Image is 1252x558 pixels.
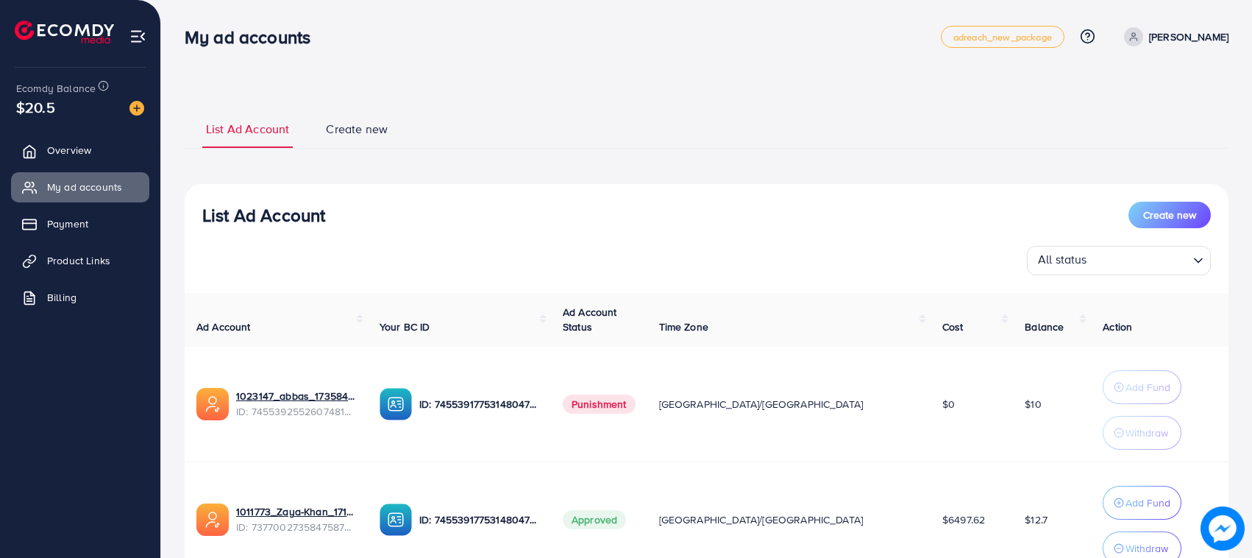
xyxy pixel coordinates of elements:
[11,135,149,165] a: Overview
[129,101,144,116] img: image
[236,389,356,419] div: <span class='underline'>1023147_abbas_1735843853887</span></br>7455392552607481857
[1025,319,1064,334] span: Balance
[129,28,146,45] img: menu
[236,504,356,534] div: <span class='underline'>1011773_Zaya-Khan_1717592302951</span></br>7377002735847587841
[419,395,539,413] p: ID: 7455391775314804752
[659,512,864,527] span: [GEOGRAPHIC_DATA]/[GEOGRAPHIC_DATA]
[196,388,229,420] img: ic-ads-acc.e4c84228.svg
[1143,208,1196,222] span: Create new
[1103,370,1181,404] button: Add Fund
[236,404,356,419] span: ID: 7455392552607481857
[206,121,289,138] span: List Ad Account
[15,21,114,43] img: logo
[16,96,55,118] span: $20.5
[47,216,88,231] span: Payment
[1128,202,1211,228] button: Create new
[942,319,964,334] span: Cost
[1025,512,1048,527] span: $12.7
[196,319,251,334] span: Ad Account
[1103,319,1132,334] span: Action
[202,205,325,226] h3: List Ad Account
[1125,378,1170,396] p: Add Fund
[1035,248,1090,272] span: All status
[563,510,626,529] span: Approved
[1125,494,1170,512] p: Add Fund
[380,388,412,420] img: ic-ba-acc.ded83a64.svg
[1118,27,1228,46] a: [PERSON_NAME]
[47,253,110,268] span: Product Links
[1027,246,1211,275] div: Search for option
[326,121,388,138] span: Create new
[380,504,412,536] img: ic-ba-acc.ded83a64.svg
[1204,510,1241,547] img: image
[236,520,356,534] span: ID: 7377002735847587841
[659,397,864,412] span: [GEOGRAPHIC_DATA]/[GEOGRAPHIC_DATA]
[1103,486,1181,520] button: Add Fund
[419,511,539,529] p: ID: 7455391775314804752
[11,246,149,275] a: Product Links
[11,283,149,312] a: Billing
[185,27,322,48] h3: My ad accounts
[659,319,708,334] span: Time Zone
[16,81,96,96] span: Ecomdy Balance
[196,504,229,536] img: ic-ads-acc.e4c84228.svg
[941,26,1064,48] a: adreach_new_package
[236,389,356,403] a: 1023147_abbas_1735843853887
[47,143,91,158] span: Overview
[1149,28,1228,46] p: [PERSON_NAME]
[563,395,636,414] span: Punishment
[1103,416,1181,450] button: Withdraw
[953,32,1052,42] span: adreach_new_package
[11,172,149,202] a: My ad accounts
[563,305,617,334] span: Ad Account Status
[11,209,149,239] a: Payment
[942,512,985,527] span: $6497.62
[47,290,77,305] span: Billing
[1092,249,1187,272] input: Search for option
[236,504,356,519] a: 1011773_Zaya-Khan_1717592302951
[47,180,122,194] span: My ad accounts
[1025,397,1041,412] span: $10
[1125,424,1168,442] p: Withdraw
[380,319,430,334] span: Your BC ID
[1125,540,1168,557] p: Withdraw
[942,397,955,412] span: $0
